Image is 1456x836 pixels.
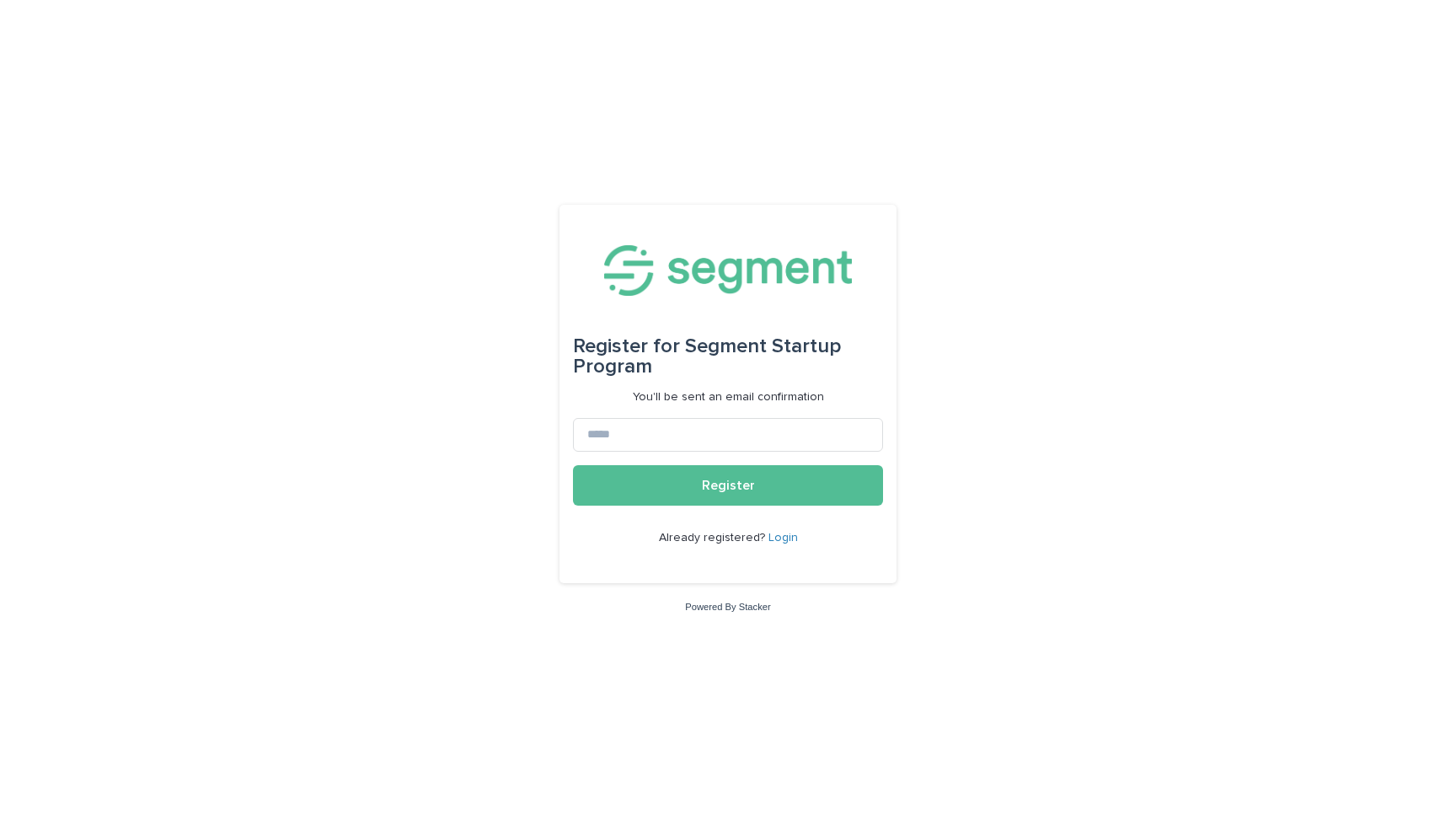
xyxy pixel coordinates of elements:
[702,479,755,492] span: Register
[633,390,824,405] p: You'll be sent an email confirmation
[685,602,770,612] a: Powered By Stacker
[573,465,883,506] button: Register
[573,323,883,390] div: Segment Startup Program
[768,532,798,544] a: Login
[659,532,768,544] span: Already registered?
[604,245,851,296] img: NVuF5O6QTBeHQnhe0TrU
[573,336,680,356] span: Register for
